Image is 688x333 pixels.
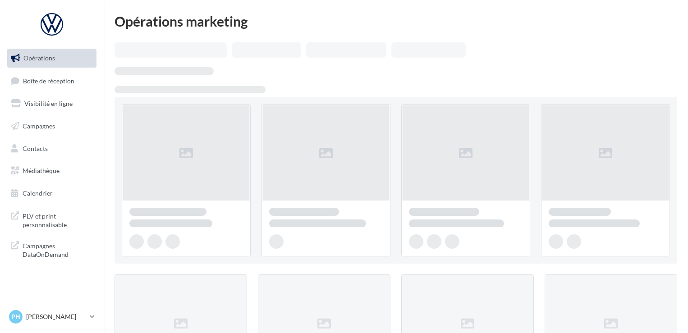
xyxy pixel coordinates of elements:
[5,139,98,158] a: Contacts
[11,312,20,321] span: PH
[5,236,98,263] a: Campagnes DataOnDemand
[23,167,60,174] span: Médiathèque
[5,206,98,233] a: PLV et print personnalisable
[7,308,96,325] a: PH [PERSON_NAME]
[23,122,55,130] span: Campagnes
[26,312,86,321] p: [PERSON_NAME]
[115,14,677,28] div: Opérations marketing
[5,117,98,136] a: Campagnes
[5,161,98,180] a: Médiathèque
[23,144,48,152] span: Contacts
[5,49,98,68] a: Opérations
[23,54,55,62] span: Opérations
[5,184,98,203] a: Calendrier
[5,71,98,91] a: Boîte de réception
[23,77,74,84] span: Boîte de réception
[23,189,53,197] span: Calendrier
[5,94,98,113] a: Visibilité en ligne
[23,210,93,229] span: PLV et print personnalisable
[23,240,93,259] span: Campagnes DataOnDemand
[24,100,73,107] span: Visibilité en ligne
